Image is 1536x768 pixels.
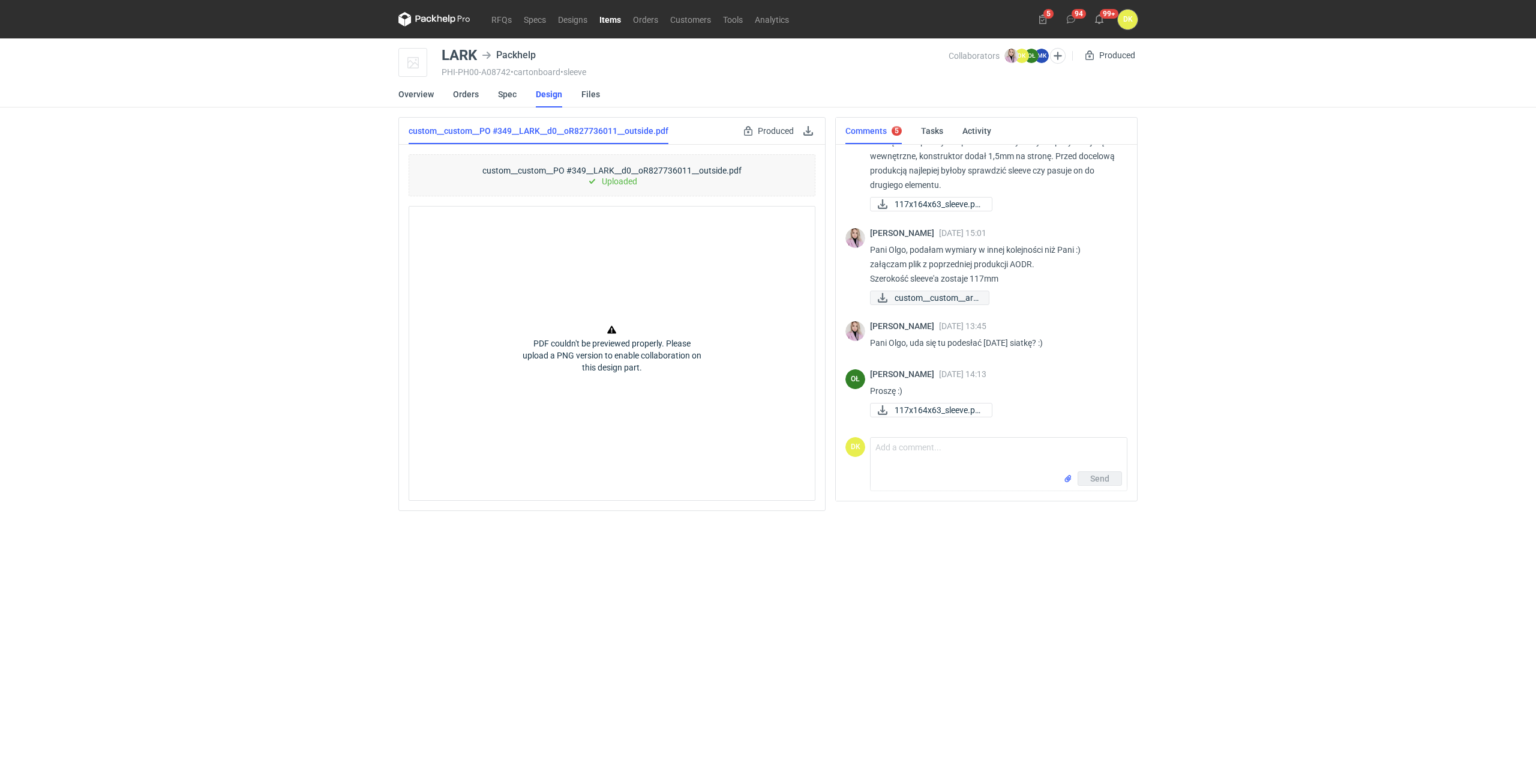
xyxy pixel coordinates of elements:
[717,12,749,26] a: Tools
[870,321,939,331] span: [PERSON_NAME]
[602,177,637,186] p: Uploaded
[895,127,899,135] div: 5
[1061,10,1081,29] button: 94
[870,197,990,211] div: 117x164x63_sleeve.pdf
[921,118,943,144] a: Tasks
[895,198,982,211] span: 117x164x63_sleeve.pd...
[939,228,986,238] span: [DATE] 15:01
[870,120,1118,192] p: Pani Klaudio, w załączniku przesyłam plik. Podane wymiary w specyfikacji są wewnętrzne, konstrukt...
[398,81,434,107] a: Overview
[962,118,991,144] a: Activity
[749,12,795,26] a: Analytics
[845,118,902,144] a: Comments5
[845,437,865,457] figcaption: DK
[518,12,552,26] a: Specs
[1050,48,1066,64] button: Edit collaborators
[409,118,668,144] a: custom__custom__PO #349__LARK__d0__oR827736011__outside.pdf
[1078,471,1122,486] button: Send
[870,243,1118,286] p: Pani Olgo, podałam wymiary w innej kolejności niż Pani :) załączam plik z poprzedniej produkcji A...
[845,228,865,248] img: Klaudia Wiśniewska
[870,336,1118,350] p: Pani Olgo, uda się tu podesłać [DATE] siatkę? :)
[664,12,717,26] a: Customers
[1118,10,1138,29] button: DK
[845,437,865,457] div: Dominika Kaczyńska
[895,291,979,304] span: custom__custom__aril...
[870,369,939,379] span: [PERSON_NAME]
[870,403,992,417] a: 117x164x63_sleeve.pd...
[398,12,470,26] svg: Packhelp Pro
[522,337,702,373] p: PDF couldn't be previewed properly. Please upload a PNG version to enable collaboration on this d...
[442,67,949,77] div: PHI-PH00-A08742
[442,48,477,62] div: LARK
[1015,49,1029,63] figcaption: DK
[939,321,986,331] span: [DATE] 13:45
[511,67,560,77] span: • cartonboard
[870,384,1118,398] p: Proszę :)
[552,12,593,26] a: Designs
[1033,10,1052,29] button: 5
[536,81,562,107] a: Design
[1082,48,1138,62] div: Produced
[949,51,1000,61] span: Collaborators
[581,81,600,107] a: Files
[741,124,796,138] div: Produced
[482,48,536,62] div: Packhelp
[485,12,518,26] a: RFQs
[845,369,865,389] div: Olga Łopatowicz
[593,12,627,26] a: Items
[1034,49,1049,63] figcaption: MK
[870,291,989,305] div: custom__custom__arildvaloico__AODR__d0__oR520427300__outside.pdf
[870,291,989,305] a: custom__custom__aril...
[1024,49,1039,63] figcaption: OŁ
[895,404,982,417] span: 117x164x63_sleeve.pd...
[870,228,939,238] span: [PERSON_NAME]
[870,197,992,211] a: 117x164x63_sleeve.pd...
[1004,49,1019,63] img: Klaudia Wiśniewska
[453,81,479,107] a: Orders
[627,12,664,26] a: Orders
[870,403,990,417] div: 117x164x63_sleeve.pdf
[845,321,865,341] img: Klaudia Wiśniewska
[498,81,517,107] a: Spec
[409,154,815,196] div: custom__custom__PO #349__LARK__d0__oR827736011__outside.pdf
[845,369,865,389] figcaption: OŁ
[1090,10,1109,29] button: 99+
[1118,10,1138,29] div: Dominika Kaczyńska
[939,369,986,379] span: [DATE] 14:13
[1090,474,1109,483] span: Send
[560,67,586,77] span: • sleeve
